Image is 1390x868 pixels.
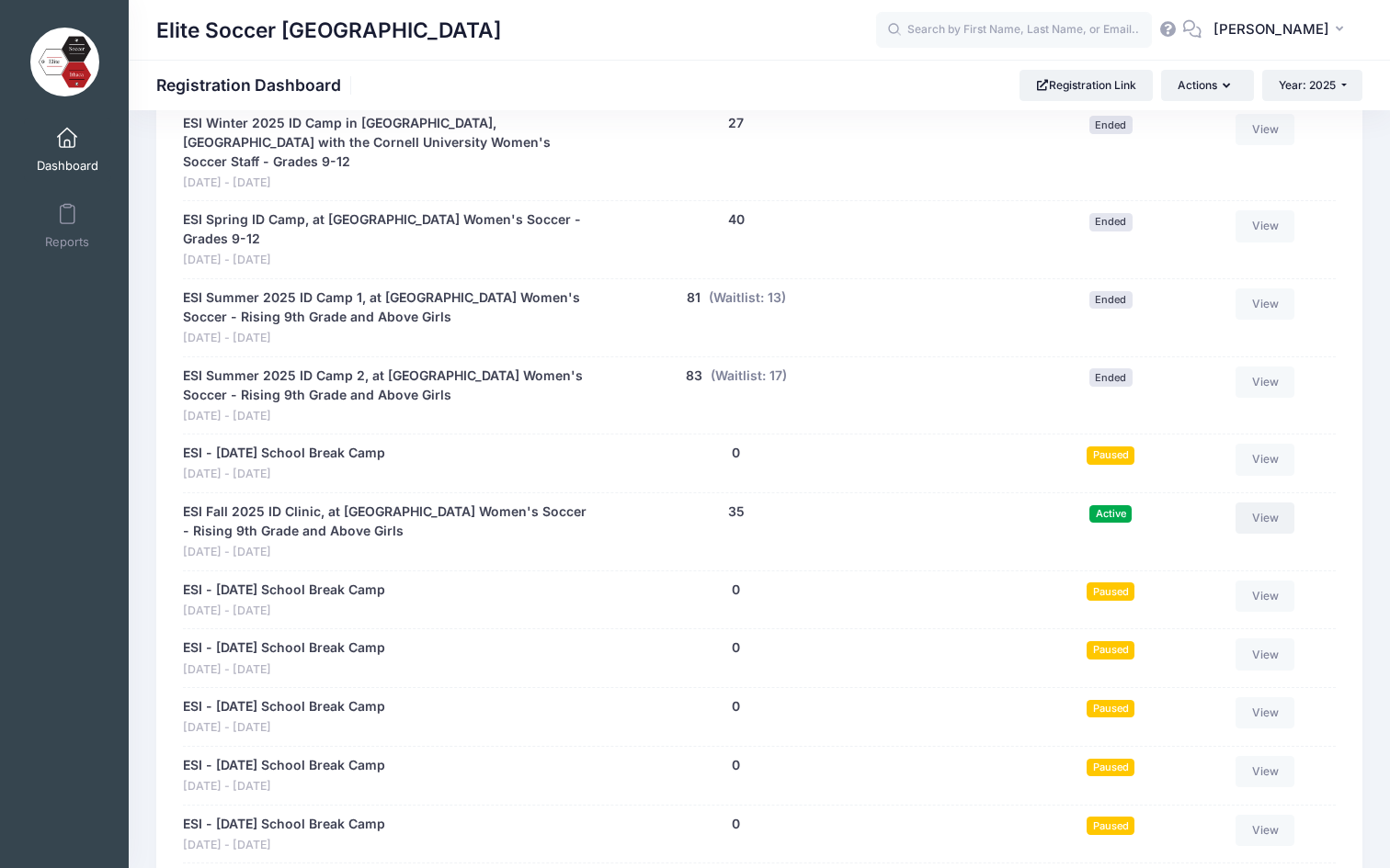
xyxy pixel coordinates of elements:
button: Year: 2025 [1262,70,1362,101]
button: 0 [732,756,740,775]
span: [PERSON_NAME] [1213,19,1329,39]
span: Paused [1087,700,1134,717]
button: 0 [732,638,740,658]
a: ESI - [DATE] School Break Camp [183,444,385,463]
button: 27 [728,114,744,133]
span: [DATE] - [DATE] [183,719,385,737]
span: Active [1089,505,1132,523]
span: [DATE] - [DATE] [183,837,385,854]
button: Actions [1161,70,1253,101]
a: View [1236,444,1294,475]
span: Paused [1087,759,1134,776]
a: View [1236,502,1294,534]
a: ESI Spring ID Camp, at [GEOGRAPHIC_DATA] Women's Soccer - Grades 9-12 [183,210,589,249]
a: View [1236,114,1294,145]
span: Dashboard [37,158,98,174]
a: ESI - [DATE] School Break Camp [183,697,385,716]
a: View [1236,756,1294,787]
h1: Registration Dashboard [156,75,357,95]
a: ESI - [DATE] School Break Camp [183,638,385,658]
a: View [1236,581,1294,612]
a: Reports [24,194,111,258]
input: Search by First Name, Last Name, or Email... [876,12,1152,49]
span: [DATE] - [DATE] [183,466,385,483]
span: Paused [1087,446,1134,464]
button: 35 [728,502,745,522]
a: View [1236,288,1294,320]
h1: Elite Soccer [GEOGRAPHIC_DATA] [156,9,501,51]
span: [DATE] - [DATE] [183,175,589,192]
span: Reports [45,234,89,250]
button: 0 [732,697,740,716]
a: ESI - [DATE] School Break Camp [183,756,385,775]
a: View [1236,638,1294,670]
span: Year: 2025 [1279,78,1336,92]
span: [DATE] - [DATE] [183,778,385,795]
a: View [1236,815,1294,846]
span: Ended [1089,213,1133,231]
span: Ended [1089,368,1133,386]
a: Dashboard [24,118,111,182]
button: [PERSON_NAME] [1202,9,1362,51]
span: [DATE] - [DATE] [183,603,385,620]
a: View [1236,210,1294,242]
button: 40 [728,210,745,230]
a: ESI Fall 2025 ID Clinic, at [GEOGRAPHIC_DATA] Women's Soccer - Rising 9th Grade and Above Girls [183,502,589,541]
span: [DATE] - [DATE] [183,544,589,561]
button: (Waitlist: 17) [711,366,787,386]
button: (Waitlist: 13) [709,288,786,308]
span: [DATE] - [DATE] [183,408,589,425]
a: ESI - [DATE] School Break Camp [183,581,385,600]
button: 0 [732,444,740,463]
span: Ended [1089,291,1133,309]
a: Registration Link [1020,70,1153,101]
a: View [1236,366,1294,398]
span: [DATE] - [DATE] [183,661,385,679]
span: [DATE] - [DATE] [183,330,589,347]
span: [DATE] - [DATE] [183,252,589,269]
a: View [1236,697,1294,728]
span: Paused [1087,817,1134,834]
button: 83 [686,366,702,386]
a: ESI - [DATE] School Break Camp [183,815,385,834]
span: Paused [1087,641,1134,659]
a: ESI Winter 2025 ID Camp in [GEOGRAPHIC_DATA], [GEOGRAPHIC_DATA] with the Cornell University Women... [183,114,589,172]
button: 81 [687,288,701,308]
button: 0 [732,581,740,600]
img: Elite Soccer Ithaca [30,28,99,96]
span: Paused [1087,582,1134,600]
button: 0 [732,815,740,834]
span: Ended [1089,116,1133,133]
a: ESI Summer 2025 ID Camp 2, at [GEOGRAPHIC_DATA] Women's Soccer - Rising 9th Grade and Above Girls [183,366,589,405]
a: ESI Summer 2025 ID Camp 1, at [GEOGRAPHIC_DATA] Women's Soccer - Rising 9th Grade and Above Girls [183,288,589,327]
